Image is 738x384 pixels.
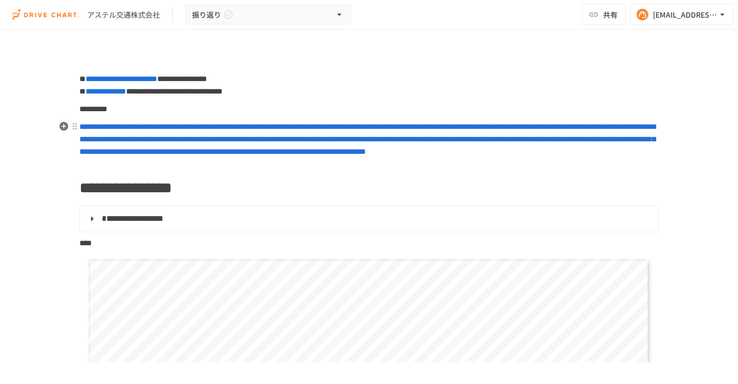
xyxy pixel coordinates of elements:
span: 振り返り [192,8,221,21]
span: 共有 [603,9,618,20]
div: アステル交通株式会社 [87,9,160,20]
button: [EMAIL_ADDRESS][DOMAIN_NAME] [630,4,734,25]
img: i9VDDS9JuLRLX3JIUyK59LcYp6Y9cayLPHs4hOxMB9W [12,6,79,23]
div: [EMAIL_ADDRESS][DOMAIN_NAME] [653,8,717,21]
button: 共有 [582,4,626,25]
button: 振り返り [185,5,351,25]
